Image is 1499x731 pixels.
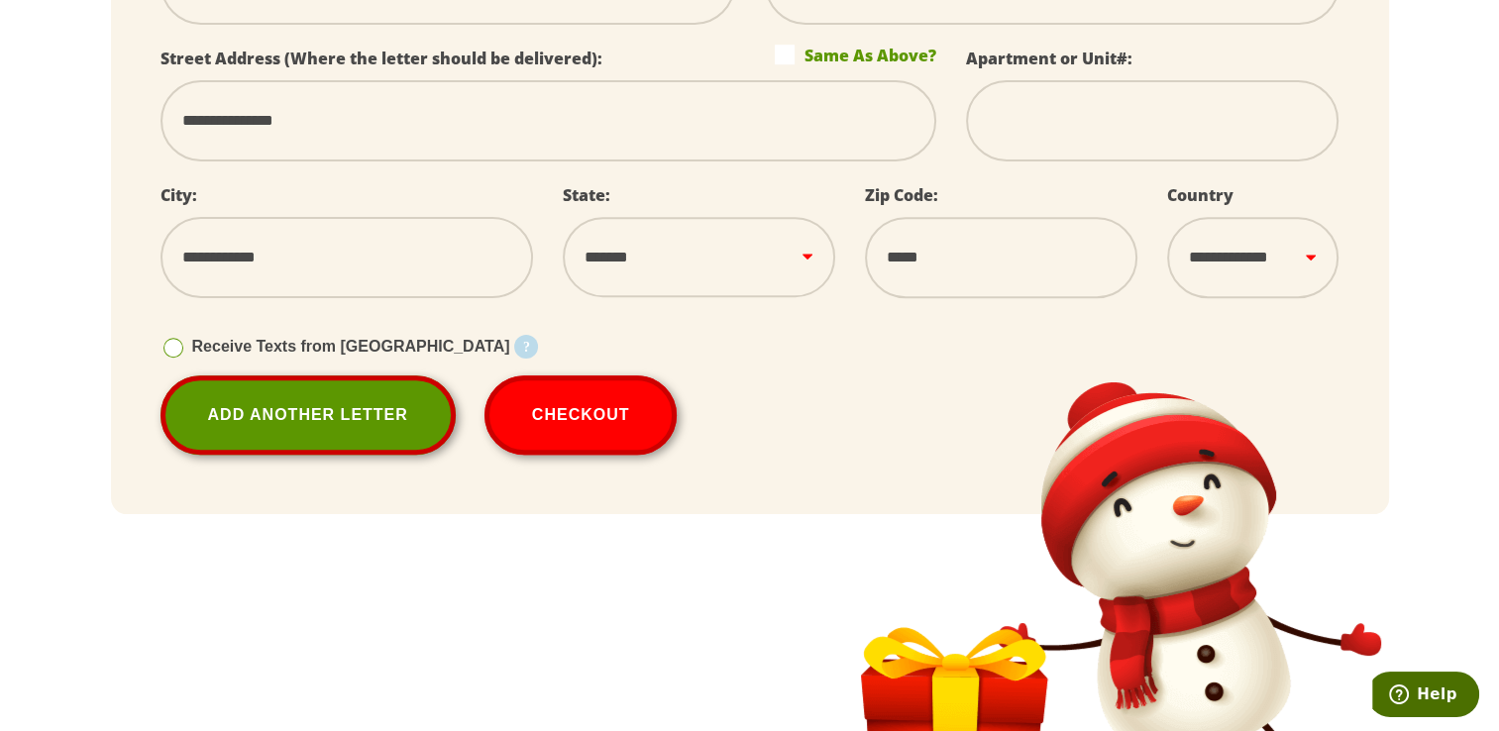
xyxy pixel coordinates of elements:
[484,375,678,455] button: Checkout
[775,45,936,64] label: Same As Above?
[161,375,456,455] a: Add Another Letter
[1372,672,1479,721] iframe: Opens a widget where you can find more information
[192,338,510,355] span: Receive Texts from [GEOGRAPHIC_DATA]
[1167,184,1233,206] label: Country
[161,184,197,206] label: City:
[966,48,1132,69] label: Apartment or Unit#:
[161,48,602,69] label: Street Address (Where the letter should be delivered):
[865,184,938,206] label: Zip Code:
[563,184,610,206] label: State:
